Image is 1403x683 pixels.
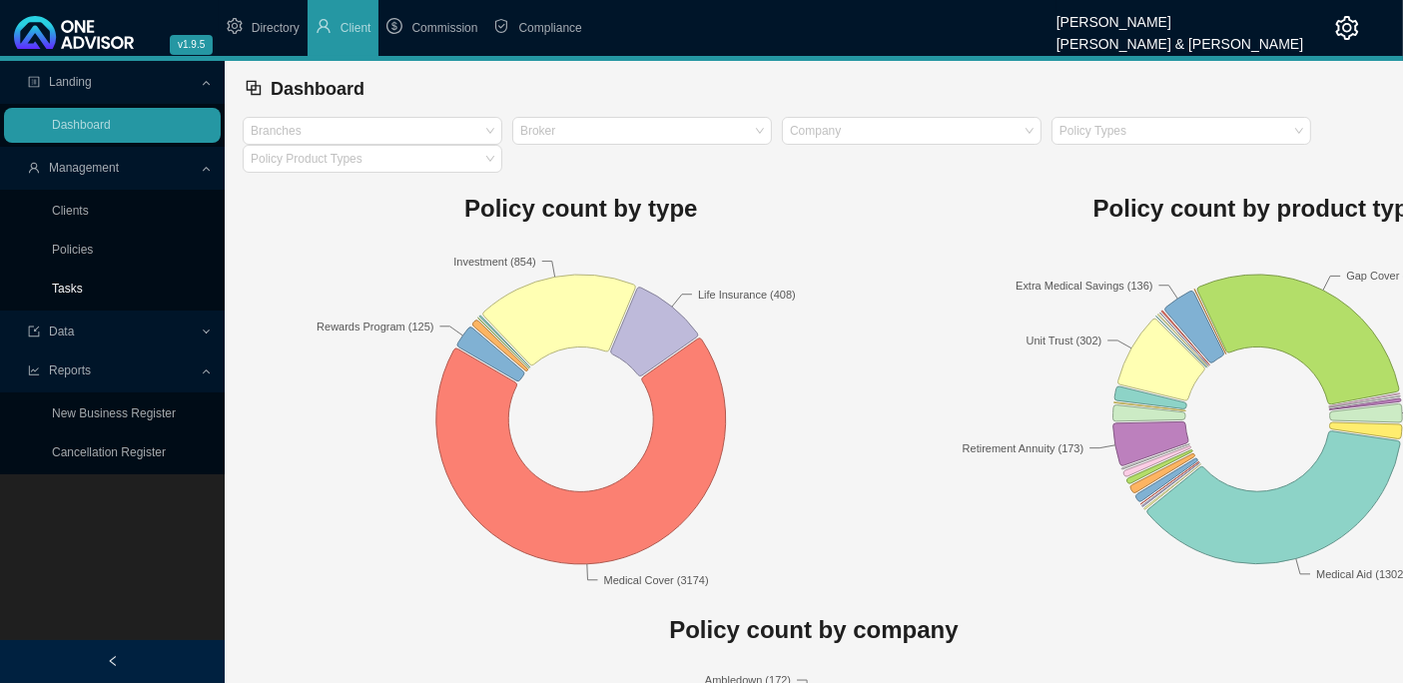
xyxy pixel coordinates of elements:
text: Retirement Annuity (173) [962,442,1083,454]
h1: Policy count by company [243,610,1385,650]
span: dollar [386,18,402,34]
span: profile [28,76,40,88]
a: Clients [52,204,89,218]
span: setting [227,18,243,34]
span: Client [341,21,371,35]
span: line-chart [28,364,40,376]
text: Extra Medical Savings (136) [1016,280,1153,292]
text: Unit Trust (302) [1026,335,1101,346]
text: Investment (854) [453,256,536,268]
span: Landing [49,75,92,89]
span: safety [493,18,509,34]
span: Compliance [518,21,581,35]
h1: Policy count by type [243,189,920,229]
span: Reports [49,363,91,377]
img: 2df55531c6924b55f21c4cf5d4484680-logo-light.svg [14,16,134,49]
span: setting [1335,16,1359,40]
text: Medical Cover (3174) [604,574,709,586]
span: Directory [252,21,300,35]
span: Management [49,161,119,175]
span: import [28,326,40,338]
text: Life Insurance (408) [698,289,796,301]
a: New Business Register [52,406,176,420]
span: block [245,79,263,97]
span: user [316,18,332,34]
a: Policies [52,243,93,257]
span: Commission [411,21,477,35]
a: Cancellation Register [52,445,166,459]
div: [PERSON_NAME] & [PERSON_NAME] [1056,27,1303,49]
a: Dashboard [52,118,111,132]
div: [PERSON_NAME] [1056,5,1303,27]
span: Dashboard [271,79,364,99]
span: v1.9.5 [170,35,213,55]
span: Data [49,325,74,339]
span: left [107,655,119,667]
text: Rewards Program (125) [317,321,433,333]
a: Tasks [52,282,83,296]
span: user [28,162,40,174]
